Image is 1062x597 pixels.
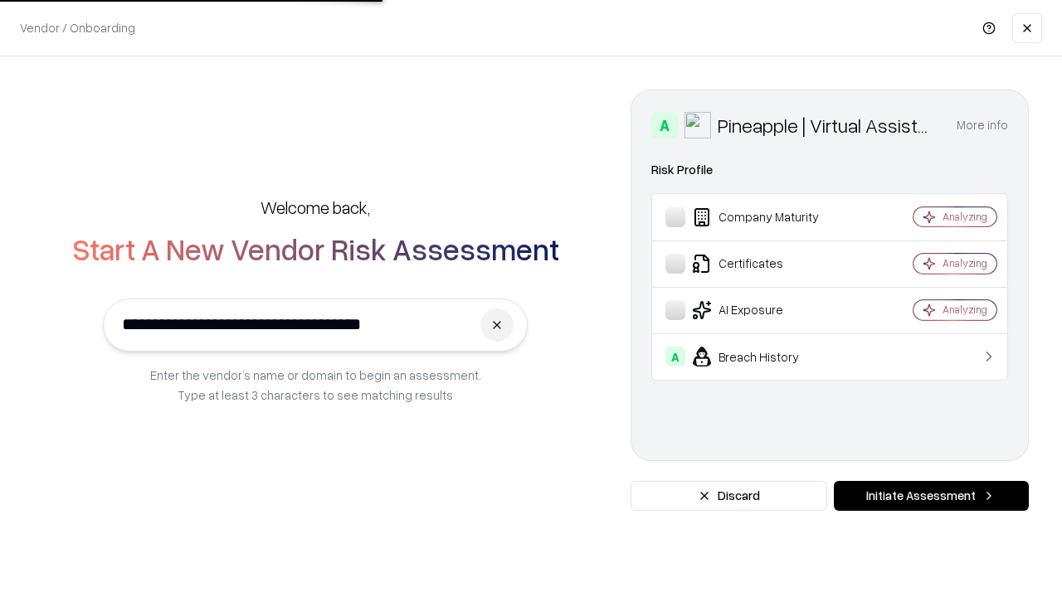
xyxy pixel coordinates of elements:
[665,347,685,366] div: A
[651,112,678,138] div: A
[651,160,1008,180] div: Risk Profile
[718,112,937,138] div: Pineapple | Virtual Assistant Agency
[72,232,559,265] h2: Start A New Vendor Risk Assessment
[665,254,864,274] div: Certificates
[20,19,135,36] p: Vendor / Onboarding
[943,303,987,317] div: Analyzing
[834,481,1029,511] button: Initiate Assessment
[665,347,864,366] div: Breach History
[665,300,864,320] div: AI Exposure
[631,481,827,511] button: Discard
[943,210,987,224] div: Analyzing
[665,207,864,227] div: Company Maturity
[150,365,481,405] p: Enter the vendor’s name or domain to begin an assessment. Type at least 3 characters to see match...
[261,196,370,219] h5: Welcome back,
[684,112,711,138] img: Pineapple | Virtual Assistant Agency
[943,256,987,270] div: Analyzing
[957,110,1008,140] button: More info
